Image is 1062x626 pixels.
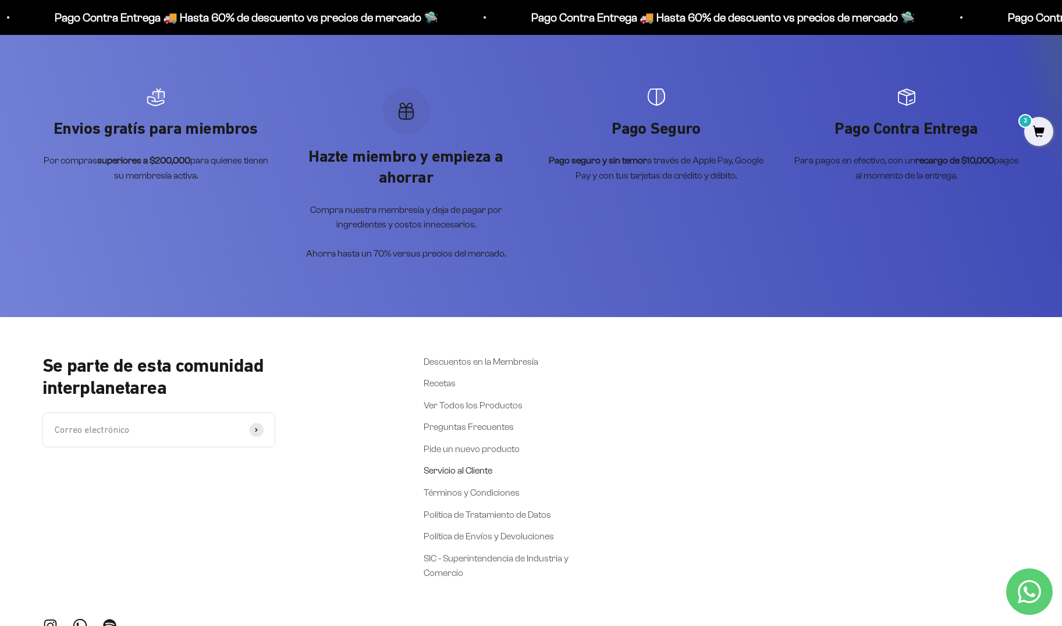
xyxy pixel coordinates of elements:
p: Se parte de esta comunidad interplanetarea [42,354,368,399]
div: Artículo 4 de 4 [793,88,1020,183]
a: Servicio al Cliente [424,463,492,478]
a: Recetas [424,376,456,391]
p: Compra nuestra membresía y deja de pagar por ingredientes y costos innecesarios. [293,202,520,232]
p: Por compras para quienes tienen su membresía activa. [42,153,269,183]
a: Ver Todos los Productos [424,398,523,413]
p: Ahorra hasta un 70% versus precios del mercado. [293,246,520,261]
a: Términos y Condiciones [424,485,520,500]
p: Para pagos en efectivo, con un pagos al momento de la entrega. [793,153,1020,183]
div: Artículo 2 de 4 [293,88,520,261]
a: Política de Tratamiento de Datos [424,507,551,522]
div: Artículo 1 de 4 [42,88,269,183]
strong: Pago seguro y sin temor [549,155,647,165]
p: Pago Contra Entrega 🚚 Hasta 60% de descuento vs precios de mercado 🛸 [55,8,438,27]
p: Pago Contra Entrega [793,118,1020,139]
p: Pago Seguro [543,118,770,139]
a: Descuentos en la Membresía [424,354,538,369]
a: Política de Envíos y Devoluciones [424,529,554,544]
p: a través de Apple Pay, Google Pay y con tus tarjetas de crédito y débito. [543,153,770,183]
strong: recargo de $10,000 [915,155,994,165]
mark: 3 [1018,114,1032,128]
a: SIC - Superintendencia de Industria y Comercio [424,551,569,581]
strong: superiores a $200,000 [97,155,190,165]
a: Preguntas Frecuentes [424,419,514,435]
div: Artículo 3 de 4 [543,88,770,183]
a: Pide un nuevo producto [424,442,520,457]
p: Pago Contra Entrega 🚚 Hasta 60% de descuento vs precios de mercado 🛸 [531,8,915,27]
p: Hazte miembro y empieza a ahorrar [293,146,520,188]
a: 3 [1024,126,1053,139]
p: Envios gratís para miembros [42,118,269,139]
